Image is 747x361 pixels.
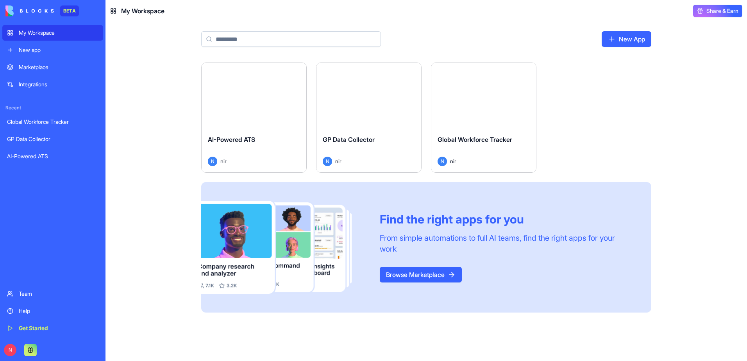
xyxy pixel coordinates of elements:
[693,5,742,17] button: Share & Earn
[2,114,103,130] a: Global Workforce Tracker
[323,136,375,143] span: GP Data Collector
[380,267,462,282] a: Browse Marketplace
[19,307,98,315] div: Help
[7,118,98,126] div: Global Workforce Tracker
[19,80,98,88] div: Integrations
[19,290,98,298] div: Team
[2,131,103,147] a: GP Data Collector
[5,5,54,16] img: logo
[2,148,103,164] a: AI-Powered ATS
[2,42,103,58] a: New app
[450,157,456,165] span: nir
[316,63,422,173] a: GP Data CollectorNnir
[335,157,341,165] span: nir
[706,7,738,15] span: Share & Earn
[4,344,16,356] span: N
[2,77,103,92] a: Integrations
[7,152,98,160] div: AI-Powered ATS
[2,286,103,302] a: Team
[5,5,79,16] a: BETA
[19,46,98,54] div: New app
[7,135,98,143] div: GP Data Collector
[2,105,103,111] span: Recent
[19,29,98,37] div: My Workspace
[208,157,217,166] span: N
[2,320,103,336] a: Get Started
[2,303,103,319] a: Help
[380,212,633,226] div: Find the right apps for you
[438,136,512,143] span: Global Workforce Tracker
[19,324,98,332] div: Get Started
[2,25,103,41] a: My Workspace
[438,157,447,166] span: N
[220,157,227,165] span: nir
[380,232,633,254] div: From simple automations to full AI teams, find the right apps for your work
[208,136,255,143] span: AI-Powered ATS
[602,31,651,47] a: New App
[60,5,79,16] div: BETA
[323,157,332,166] span: N
[19,63,98,71] div: Marketplace
[431,63,536,173] a: Global Workforce TrackerNnir
[2,59,103,75] a: Marketplace
[121,6,164,16] span: My Workspace
[201,201,367,294] img: Frame_181_egmpey.png
[201,63,307,173] a: AI-Powered ATSNnir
